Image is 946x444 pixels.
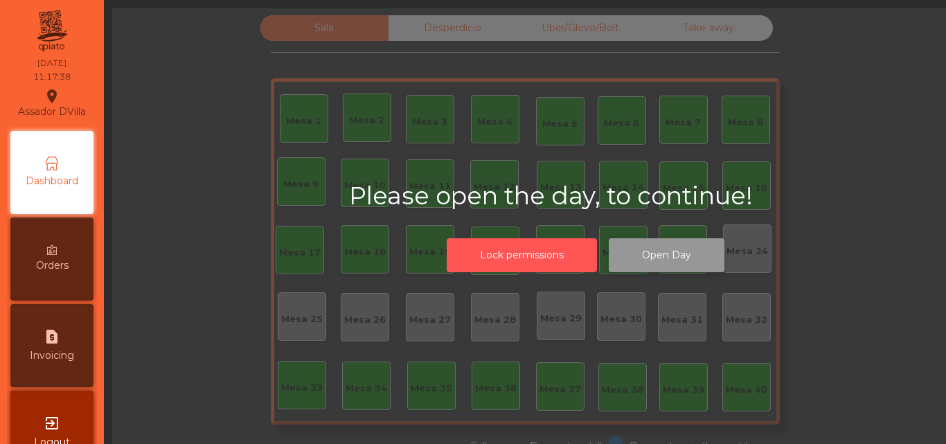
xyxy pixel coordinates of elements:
span: Dashboard [26,174,78,188]
i: location_on [44,88,60,105]
img: qpiato [35,7,69,55]
button: Lock permissions [447,238,597,272]
div: 11:17:38 [33,71,71,83]
h2: Please open the day, to continue! [349,181,822,211]
span: Orders [36,258,69,273]
i: request_page [44,328,60,345]
div: Assador DVilla [18,86,86,121]
button: Open Day [609,238,724,272]
div: [DATE] [37,57,66,69]
span: Invoicing [30,348,74,363]
i: exit_to_app [44,415,60,432]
